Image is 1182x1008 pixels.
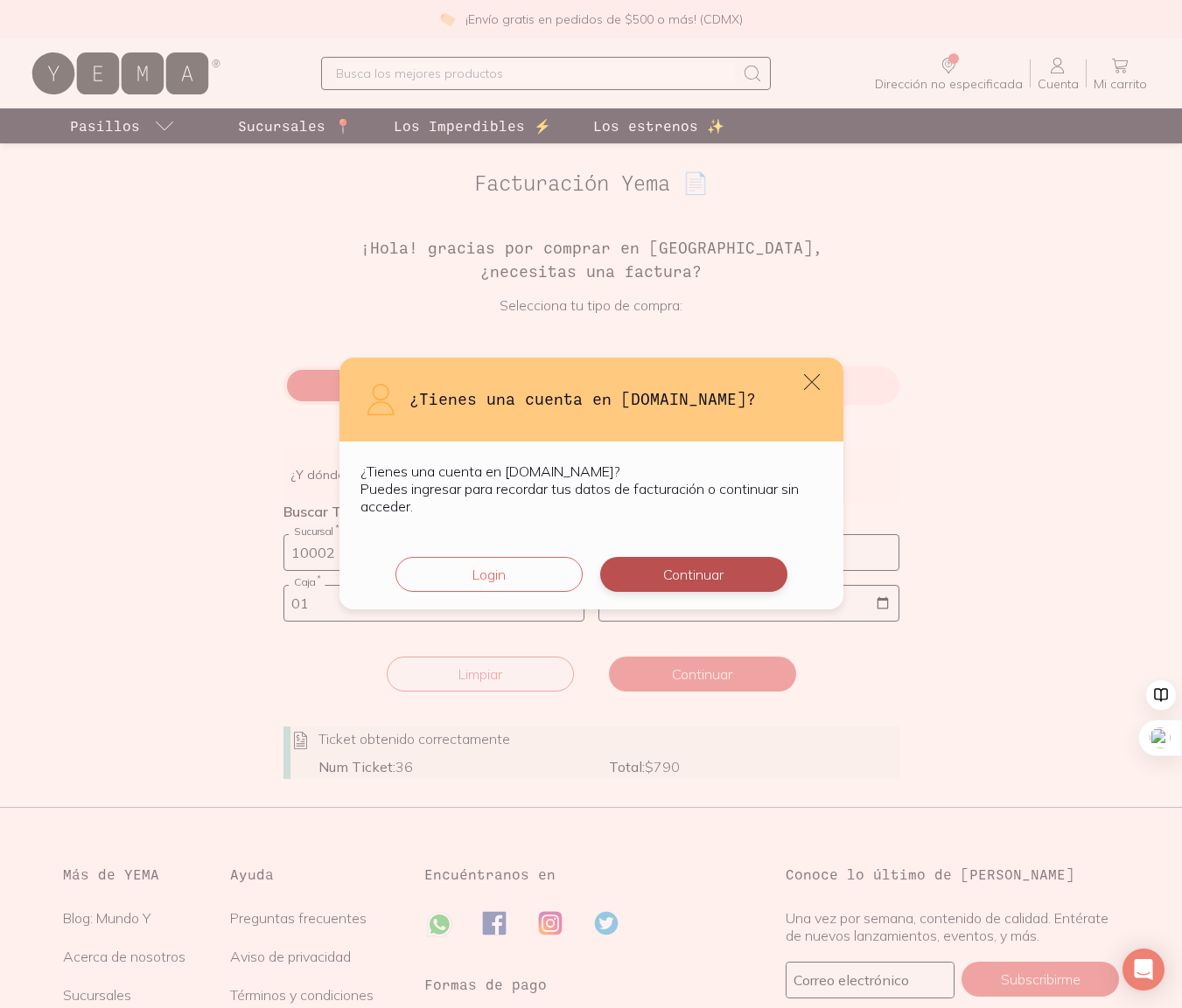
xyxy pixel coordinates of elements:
[600,557,787,592] button: Continuar
[409,387,822,410] h3: ¿Tienes una cuenta en [DOMAIN_NAME]?
[1123,949,1165,991] div: Open Intercom Messenger
[339,358,843,609] div: default
[395,557,583,592] button: Login
[360,462,822,515] p: ¿Tienes una cuenta en [DOMAIN_NAME]? Puedes ingresar para recordar tus datos de facturación o con...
